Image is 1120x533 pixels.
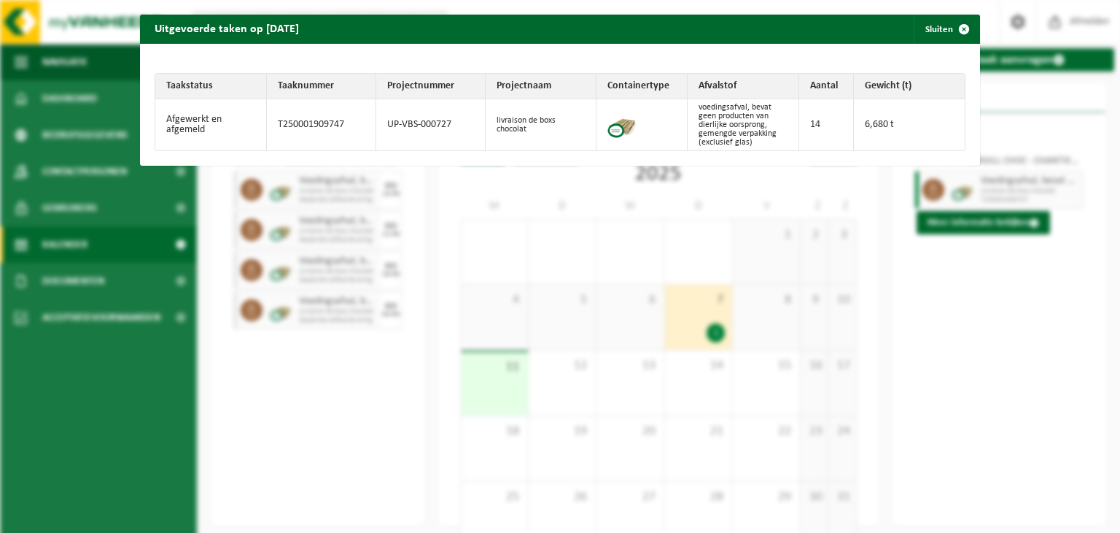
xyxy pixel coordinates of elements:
th: Projectnaam [486,74,597,99]
th: Gewicht (t) [854,74,965,99]
td: Afgewerkt en afgemeld [155,99,267,150]
th: Taakstatus [155,74,267,99]
th: Projectnummer [376,74,486,99]
th: Containertype [596,74,688,99]
td: voedingsafval, bevat geen producten van dierlijke oorsprong, gemengde verpakking (exclusief glas) [688,99,799,150]
td: 6,680 t [854,99,965,150]
th: Taaknummer [267,74,376,99]
th: Afvalstof [688,74,799,99]
td: T250001909747 [267,99,376,150]
th: Aantal [799,74,854,99]
h2: Uitgevoerde taken op [DATE] [140,15,314,42]
button: Sluiten [914,15,979,44]
td: 14 [799,99,854,150]
img: PB-CU [607,109,637,138]
td: UP-VBS-000727 [376,99,486,150]
td: livraison de boxs chocolat [486,99,597,150]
